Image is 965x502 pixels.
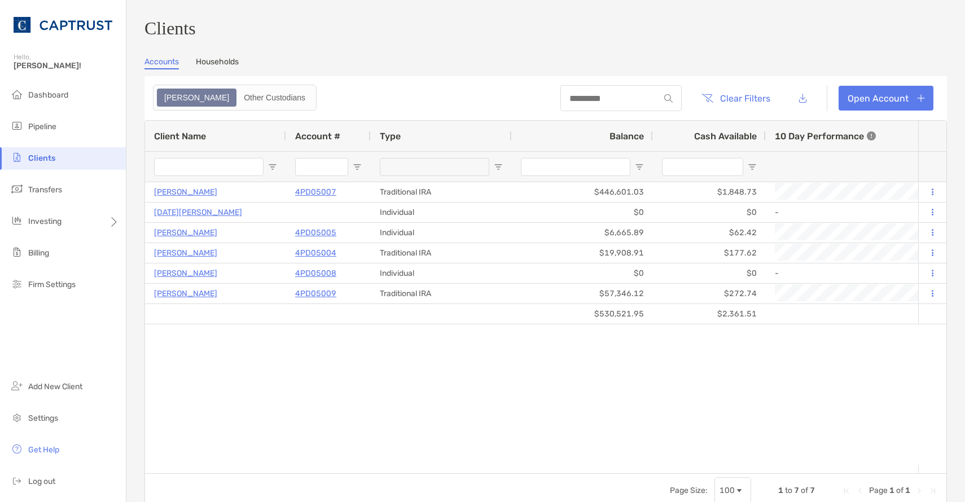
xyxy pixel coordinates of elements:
button: Open Filter Menu [748,162,757,171]
span: of [896,486,903,495]
span: Dashboard [28,90,68,100]
button: Open Filter Menu [268,162,277,171]
span: Firm Settings [28,280,76,289]
div: 100 [720,486,735,495]
div: $0 [512,202,653,222]
a: 4PD05009 [295,287,336,301]
img: CAPTRUST Logo [14,5,112,45]
div: $0 [653,202,766,222]
img: input icon [664,94,673,103]
div: Individual [371,263,512,283]
img: dashboard icon [10,87,24,101]
span: Clients [28,153,55,163]
a: 4PD05007 [295,185,336,199]
div: segmented control [153,85,317,111]
div: $272.74 [653,284,766,303]
span: Add New Client [28,382,82,391]
a: [PERSON_NAME] [154,287,217,301]
a: Households [196,57,239,69]
span: Transfers [28,185,62,195]
a: 4PD05004 [295,246,336,260]
a: [PERSON_NAME] [154,226,217,240]
button: Clear Filters [693,86,779,111]
span: [PERSON_NAME]! [14,61,119,71]
div: First Page [842,486,851,495]
div: $19,908.91 [512,243,653,263]
img: logout icon [10,474,24,487]
span: of [801,486,808,495]
div: $62.42 [653,223,766,243]
a: Open Account [839,86,933,111]
a: [PERSON_NAME] [154,185,217,199]
span: Page [869,486,888,495]
input: Account # Filter Input [295,158,348,176]
a: 4PD05008 [295,266,336,280]
span: Balance [609,131,644,142]
span: 1 [778,486,783,495]
a: Accounts [144,57,179,69]
div: $57,346.12 [512,284,653,303]
a: [DATE][PERSON_NAME] [154,205,242,219]
div: Traditional IRA [371,182,512,202]
span: 1 [889,486,894,495]
input: Cash Available Filter Input [662,158,743,176]
div: $2,361.51 [653,304,766,324]
div: $446,601.03 [512,182,653,202]
span: 7 [810,486,815,495]
div: Individual [371,223,512,243]
input: Balance Filter Input [521,158,630,176]
div: 10 Day Performance [775,121,876,151]
div: $530,521.95 [512,304,653,324]
img: get-help icon [10,442,24,456]
span: Client Name [154,131,206,142]
div: Individual [371,202,512,222]
img: pipeline icon [10,119,24,133]
div: Zoe [158,90,235,105]
span: Account # [295,131,340,142]
div: $6,665.89 [512,223,653,243]
div: Page Size: [670,486,708,495]
div: Other Custodians [238,90,312,105]
button: Open Filter Menu [353,162,362,171]
div: Traditional IRA [371,284,512,303]
span: Pipeline [28,122,56,131]
div: Traditional IRA [371,243,512,263]
div: $0 [512,263,653,283]
button: Open Filter Menu [494,162,503,171]
a: 4PD05005 [295,226,336,240]
span: Log out [28,477,55,486]
h3: Clients [144,18,947,39]
span: Billing [28,248,49,258]
a: [PERSON_NAME] [154,266,217,280]
img: settings icon [10,411,24,424]
span: Type [380,131,401,142]
div: Last Page [928,486,937,495]
span: to [785,486,792,495]
span: Settings [28,413,58,423]
img: transfers icon [10,182,24,196]
img: add_new_client icon [10,379,24,393]
a: [PERSON_NAME] [154,246,217,260]
img: clients icon [10,151,24,164]
span: 1 [905,486,910,495]
img: investing icon [10,214,24,227]
div: $1,848.73 [653,182,766,202]
span: Cash Available [694,131,757,142]
span: Investing [28,217,62,226]
input: Client Name Filter Input [154,158,264,176]
span: 7 [794,486,799,495]
span: Get Help [28,445,59,455]
img: firm-settings icon [10,277,24,290]
button: Open Filter Menu [635,162,644,171]
img: billing icon [10,245,24,259]
div: $177.62 [653,243,766,263]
